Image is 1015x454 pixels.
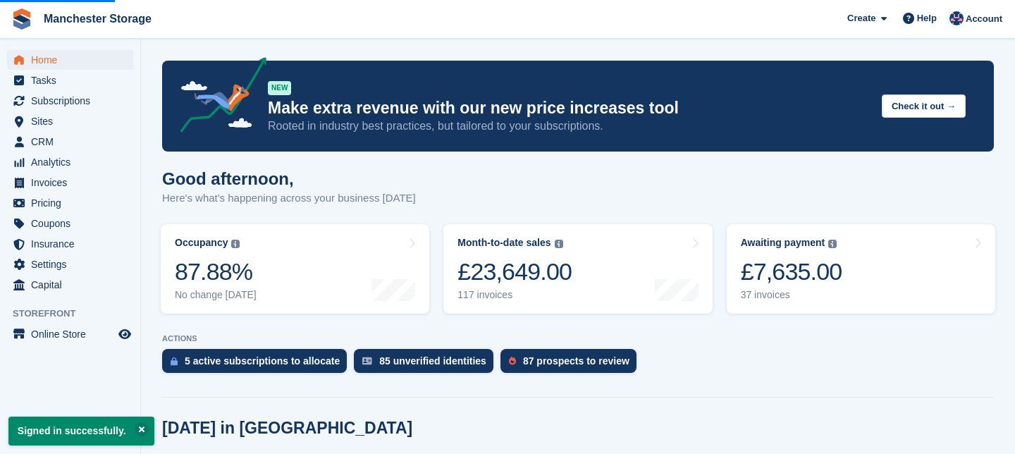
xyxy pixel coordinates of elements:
a: menu [7,275,133,295]
a: menu [7,50,133,70]
img: prospect-51fa495bee0391a8d652442698ab0144808aea92771e9ea1ae160a38d050c398.svg [509,357,516,365]
a: menu [7,173,133,192]
span: Online Store [31,324,116,344]
a: Preview store [116,326,133,343]
div: £7,635.00 [741,257,842,286]
span: Home [31,50,116,70]
a: Awaiting payment £7,635.00 37 invoices [727,224,995,314]
div: No change [DATE] [175,289,257,301]
a: menu [7,214,133,233]
a: menu [7,324,133,344]
img: icon-info-grey-7440780725fd019a000dd9b08b2336e03edf1995a4989e88bcd33f0948082b44.svg [828,240,837,248]
a: menu [7,70,133,90]
img: verify_identity-adf6edd0f0f0b5bbfe63781bf79b02c33cf7c696d77639b501bdc392416b5a36.svg [362,357,372,365]
span: Settings [31,254,116,274]
h2: [DATE] in [GEOGRAPHIC_DATA] [162,419,412,438]
span: Capital [31,275,116,295]
p: ACTIONS [162,334,994,343]
img: icon-info-grey-7440780725fd019a000dd9b08b2336e03edf1995a4989e88bcd33f0948082b44.svg [231,240,240,248]
p: Signed in successfully. [8,417,154,446]
p: Rooted in industry best practices, but tailored to your subscriptions. [268,118,871,134]
a: menu [7,91,133,111]
span: Pricing [31,193,116,213]
a: Occupancy 87.88% No change [DATE] [161,224,429,314]
h1: Good afternoon, [162,169,416,188]
div: Month-to-date sales [457,237,550,249]
a: menu [7,254,133,274]
span: Help [917,11,937,25]
p: Make extra revenue with our new price increases tool [268,98,871,118]
span: Invoices [31,173,116,192]
a: menu [7,193,133,213]
span: Subscriptions [31,91,116,111]
p: Here's what's happening across your business [DATE] [162,190,416,207]
span: Storefront [13,307,140,321]
span: Coupons [31,214,116,233]
span: Analytics [31,152,116,172]
a: 87 prospects to review [500,349,644,380]
a: Month-to-date sales £23,649.00 117 invoices [443,224,712,314]
div: Occupancy [175,237,228,249]
span: Insurance [31,234,116,254]
div: 87.88% [175,257,257,286]
div: Awaiting payment [741,237,825,249]
a: menu [7,111,133,131]
div: 85 unverified identities [379,355,486,367]
div: 117 invoices [457,289,572,301]
a: Manchester Storage [38,7,157,30]
a: menu [7,152,133,172]
a: 5 active subscriptions to allocate [162,349,354,380]
div: £23,649.00 [457,257,572,286]
div: 37 invoices [741,289,842,301]
div: 5 active subscriptions to allocate [185,355,340,367]
img: stora-icon-8386f47178a22dfd0bd8f6a31ec36ba5ce8667c1dd55bd0f319d3a0aa187defe.svg [11,8,32,30]
div: 87 prospects to review [523,355,629,367]
span: Create [847,11,875,25]
span: Tasks [31,70,116,90]
img: price-adjustments-announcement-icon-8257ccfd72463d97f412b2fc003d46551f7dbcb40ab6d574587a9cd5c0d94... [168,57,267,137]
a: menu [7,132,133,152]
button: Check it out → [882,94,966,118]
span: Sites [31,111,116,131]
span: CRM [31,132,116,152]
span: Account [966,12,1002,26]
div: NEW [268,81,291,95]
a: menu [7,234,133,254]
a: 85 unverified identities [354,349,500,380]
img: active_subscription_to_allocate_icon-d502201f5373d7db506a760aba3b589e785aa758c864c3986d89f69b8ff3... [171,357,178,366]
img: icon-info-grey-7440780725fd019a000dd9b08b2336e03edf1995a4989e88bcd33f0948082b44.svg [555,240,563,248]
